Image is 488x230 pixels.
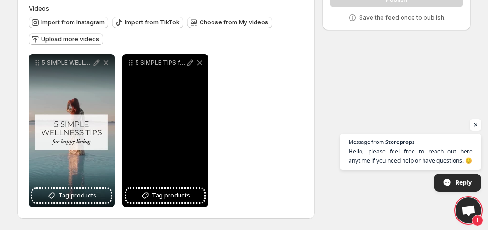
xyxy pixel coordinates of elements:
button: Tag products [32,189,111,202]
a: Open chat [456,197,481,223]
span: Message from [349,139,384,144]
p: 5 SIMPLE WELLNESS TIPS for Happy Living 1 Start Your Day with Water Hydrate to energize your body... [42,59,92,66]
span: Import from TikTok [125,19,180,26]
div: 5 SIMPLE WELLNESS TIPS for Happy Living 1 Start Your Day with Water Hydrate to energize your body... [29,54,115,207]
span: Import from Instagram [41,19,105,26]
button: Tag products [126,189,204,202]
span: Choose from My videos [200,19,268,26]
p: 5 SIMPLE TIPS for Healthy Glowing Skin 1 Hydrate Hydrate Hydrate Drink plenty of water to keep yo... [136,59,185,66]
div: 5 SIMPLE TIPS for Healthy Glowing Skin 1 Hydrate Hydrate Hydrate Drink plenty of water to keep yo... [122,54,208,207]
span: Upload more videos [41,35,99,43]
button: Choose from My videos [187,17,272,28]
button: Upload more videos [29,33,103,45]
span: Hello, please feel free to reach out here anytime if you need help or have questions. 😊 [349,147,473,165]
span: Reply [456,174,472,191]
button: Import from Instagram [29,17,108,28]
span: Tag products [152,191,190,200]
span: Videos [29,4,49,12]
span: Tag products [58,191,96,200]
p: Save the feed once to publish. [359,14,446,22]
span: Storeprops [385,139,414,144]
button: Import from TikTok [112,17,183,28]
span: 1 [472,215,483,226]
